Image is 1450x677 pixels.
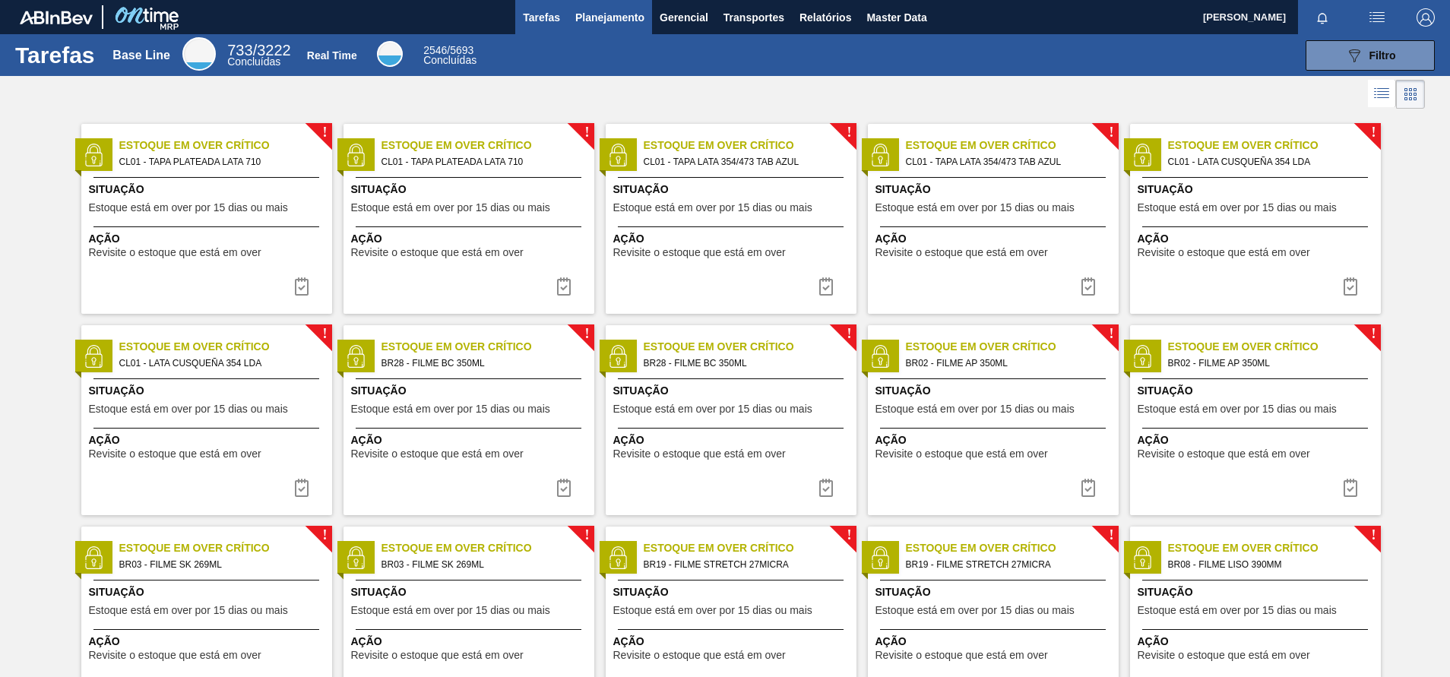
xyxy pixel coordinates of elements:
[1131,144,1154,166] img: status
[351,634,590,650] span: Ação
[1070,271,1106,302] button: icon-task complete
[351,432,590,448] span: Ação
[423,54,476,66] span: Concluídas
[89,383,328,399] span: Situação
[644,138,856,153] span: Estoque em Over Crítico
[1131,546,1154,569] img: status
[875,634,1115,650] span: Ação
[875,182,1115,198] span: Situação
[1138,432,1377,448] span: Ação
[1131,345,1154,368] img: status
[227,42,290,59] span: / 3222
[644,339,856,355] span: Estoque em Over Crítico
[89,584,328,600] span: Situação
[606,546,629,569] img: status
[1332,271,1369,302] div: Completar tarefa: 29867953
[351,650,524,661] span: Revisite o estoque que está em over
[89,247,261,258] span: Revisite o estoque que está em over
[89,605,288,616] span: Estoque está em over por 15 dias ou mais
[584,530,589,541] span: !
[1070,473,1106,503] div: Completar tarefa: 29868616
[613,403,812,415] span: Estoque está em over por 15 dias ou mais
[283,271,320,302] div: Completar tarefa: 29867951
[1332,473,1369,503] div: Completar tarefa: 29868616
[847,328,851,340] span: !
[1138,403,1337,415] span: Estoque está em over por 15 dias ou mais
[575,8,644,27] span: Planejamento
[1417,8,1435,27] img: Logout
[307,49,357,62] div: Real Time
[344,546,367,569] img: status
[322,127,327,138] span: !
[875,605,1075,616] span: Estoque está em over por 15 dias ou mais
[423,44,473,56] span: / 5693
[1079,479,1097,497] img: icon-task complete
[1368,8,1386,27] img: userActions
[613,584,853,600] span: Situação
[351,231,590,247] span: Ação
[1138,650,1310,661] span: Revisite o estoque que está em over
[351,403,550,415] span: Estoque está em over por 15 dias ou mais
[1369,49,1396,62] span: Filtro
[1371,530,1376,541] span: !
[351,584,590,600] span: Situação
[869,345,891,368] img: status
[89,182,328,198] span: Situação
[606,144,629,166] img: status
[89,634,328,650] span: Ação
[1138,605,1337,616] span: Estoque está em over por 15 dias ou mais
[82,546,105,569] img: status
[227,44,290,67] div: Base Line
[613,448,786,460] span: Revisite o estoque que está em over
[555,479,573,497] img: icon-task complete
[606,345,629,368] img: status
[322,328,327,340] span: !
[875,231,1115,247] span: Ação
[1168,540,1381,556] span: Estoque em Over Crítico
[546,271,582,302] div: Completar tarefa: 29867951
[381,540,594,556] span: Estoque em Over Crítico
[1306,40,1435,71] button: Filtro
[875,650,1048,661] span: Revisite o estoque que está em over
[1341,277,1360,296] img: icon-task complete
[817,277,835,296] img: icon-task complete
[227,42,252,59] span: 733
[613,383,853,399] span: Situação
[351,383,590,399] span: Situação
[344,144,367,166] img: status
[119,339,332,355] span: Estoque em Over Crítico
[808,271,844,302] div: Completar tarefa: 29867952
[112,49,170,62] div: Base Line
[89,231,328,247] span: Ação
[1332,271,1369,302] button: icon-task complete
[182,37,216,71] div: Base Line
[1298,7,1347,28] button: Notificações
[644,540,856,556] span: Estoque em Over Crítico
[808,473,844,503] button: icon-task complete
[293,479,311,497] img: icon-task complete
[906,355,1106,372] span: BR02 - FILME AP 350ML
[89,448,261,460] span: Revisite o estoque que está em over
[1138,634,1377,650] span: Ação
[546,473,582,503] div: Completar tarefa: 29868615
[866,8,926,27] span: Master Data
[1109,328,1113,340] span: !
[1168,339,1381,355] span: Estoque em Over Crítico
[423,44,447,56] span: 2546
[584,328,589,340] span: !
[322,530,327,541] span: !
[351,448,524,460] span: Revisite o estoque que está em over
[1368,80,1396,109] div: Visão em Lista
[869,144,891,166] img: status
[906,339,1119,355] span: Estoque em Over Crítico
[1138,383,1377,399] span: Situação
[119,153,320,170] span: CL01 - TAPA PLATEADA LATA 710
[613,432,853,448] span: Ação
[351,202,550,214] span: Estoque está em over por 15 dias ou mais
[847,530,851,541] span: !
[82,144,105,166] img: status
[1109,530,1113,541] span: !
[119,556,320,573] span: BR03 - FILME SK 269ML
[20,11,93,24] img: TNhmsLtSVTkK8tSr43FrP2fwEKptu5GPRR3wAAAABJRU5ErkJggg==
[875,584,1115,600] span: Situação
